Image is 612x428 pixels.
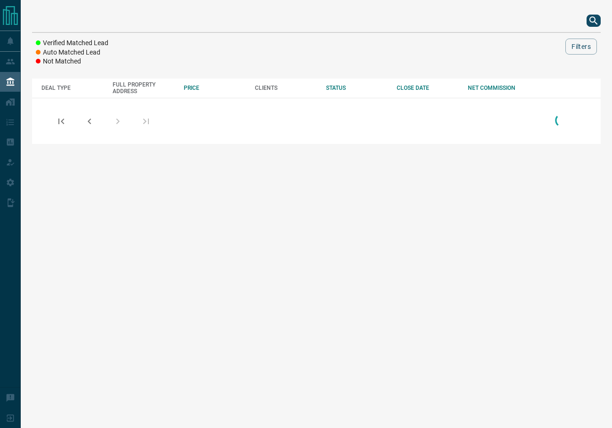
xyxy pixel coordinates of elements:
[326,85,388,91] div: STATUS
[36,48,108,57] li: Auto Matched Lead
[36,57,108,66] li: Not Matched
[255,85,317,91] div: CLIENTS
[41,85,103,91] div: DEAL TYPE
[553,111,571,131] div: Loading
[565,39,597,55] button: Filters
[113,81,174,95] div: FULL PROPERTY ADDRESS
[184,85,245,91] div: PRICE
[587,15,601,27] button: search button
[397,85,458,91] div: CLOSE DATE
[36,39,108,48] li: Verified Matched Lead
[468,85,530,91] div: NET COMMISSION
